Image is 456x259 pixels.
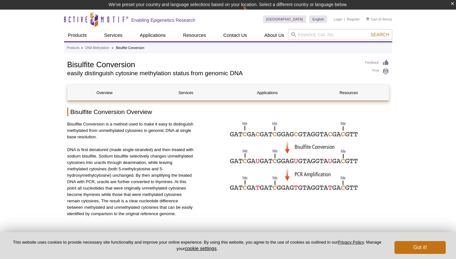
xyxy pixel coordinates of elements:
button: cookie settings [185,246,216,251]
button: Got it! [394,241,446,254]
a: Services [100,29,127,41]
a: Print [365,68,389,75]
a: Resources [312,85,386,101]
a: Cart [366,17,377,21]
p: Bisulfite Conversion is a method used to make it easy to distinguish methylated from unmethylated... [67,121,194,140]
p: This website uses cookies to provide necessary site functionality and improve your online experie... [10,239,384,252]
img: Change Here [243,5,260,20]
a: Applications [230,85,304,101]
input: Keyword, Cat. No. [288,29,392,40]
img: DNA sequence following bisulfite conversion and PCR amplification [230,121,358,193]
a: Feedback [365,59,389,66]
h2: Enabling Epigenetics Research [131,17,195,23]
a: Login [334,17,342,21]
a: Resources [179,29,210,41]
img: Your Cart [366,17,369,20]
a: About Us [261,29,288,41]
h1: Bisulfite Conversion [67,59,359,69]
h2: easily distinguish cytosine methylation status from genomic DNA [67,70,359,76]
li: » [81,46,83,50]
li: Bisulfite Conversion [116,46,144,50]
a: Overview [68,85,142,101]
h2: Bisulfite Conversion Overview [67,108,389,116]
a: Services [149,85,223,101]
li: | [344,15,345,23]
a: DNA Methylation [85,45,109,51]
a: [GEOGRAPHIC_DATA] [263,15,306,23]
a: Applications [136,29,170,41]
a: Register [347,17,360,21]
span: Search [370,32,389,37]
a: Products [67,45,79,51]
a: Products [64,29,91,41]
a: English [309,15,327,23]
button: Search [369,32,391,37]
a: Contact Us [220,29,251,41]
a: Privacy Policy [338,240,364,245]
li: (0 items) [366,15,392,23]
p: DNA is first denatured (made single-stranded) and then treated with sodium bisulfite. Sodium bisu... [67,147,194,217]
li: » [112,46,114,50]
